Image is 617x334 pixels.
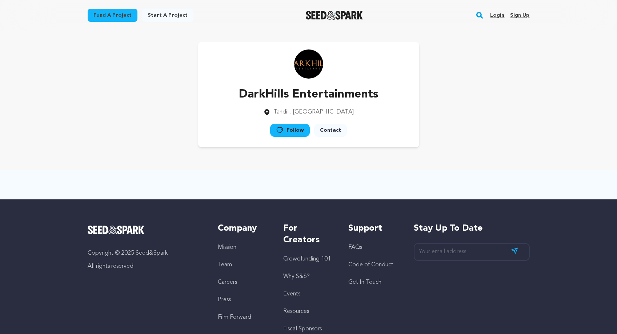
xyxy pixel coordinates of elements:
img: Seed&Spark Logo Dark Mode [306,11,363,20]
a: Fund a project [88,9,137,22]
p: Copyright © 2025 Seed&Spark [88,249,204,258]
a: Login [490,9,504,21]
a: Mission [218,244,236,250]
a: Start a project [142,9,193,22]
a: Get In Touch [348,279,381,285]
img: https://seedandspark-static.s3.us-east-2.amazonaws.com/images/User/002/304/322/medium/b43f3a46149... [294,49,323,79]
a: Why S&S? [283,274,310,279]
h5: Support [348,223,399,234]
span: , [GEOGRAPHIC_DATA] [290,109,354,115]
a: Careers [218,279,237,285]
input: Your email address [414,243,530,261]
a: Film Forward [218,314,251,320]
a: Code of Conduct [348,262,393,268]
a: Resources [283,309,309,314]
a: Fiscal Sponsors [283,326,322,332]
a: Press [218,297,231,303]
a: Seed&Spark Homepage [306,11,363,20]
p: All rights reserved [88,262,204,271]
h5: For Creators [283,223,334,246]
a: Sign up [510,9,529,21]
a: Contact [314,124,347,137]
h5: Stay up to date [414,223,530,234]
a: Seed&Spark Homepage [88,226,204,234]
a: FAQs [348,244,362,250]
span: Tandil [273,109,289,115]
h5: Company [218,223,268,234]
a: Events [283,291,300,297]
img: Seed&Spark Logo [88,226,145,234]
a: Follow [270,124,310,137]
a: Team [218,262,232,268]
p: DarkHills Entertainments [239,86,378,103]
a: Crowdfunding 101 [283,256,331,262]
